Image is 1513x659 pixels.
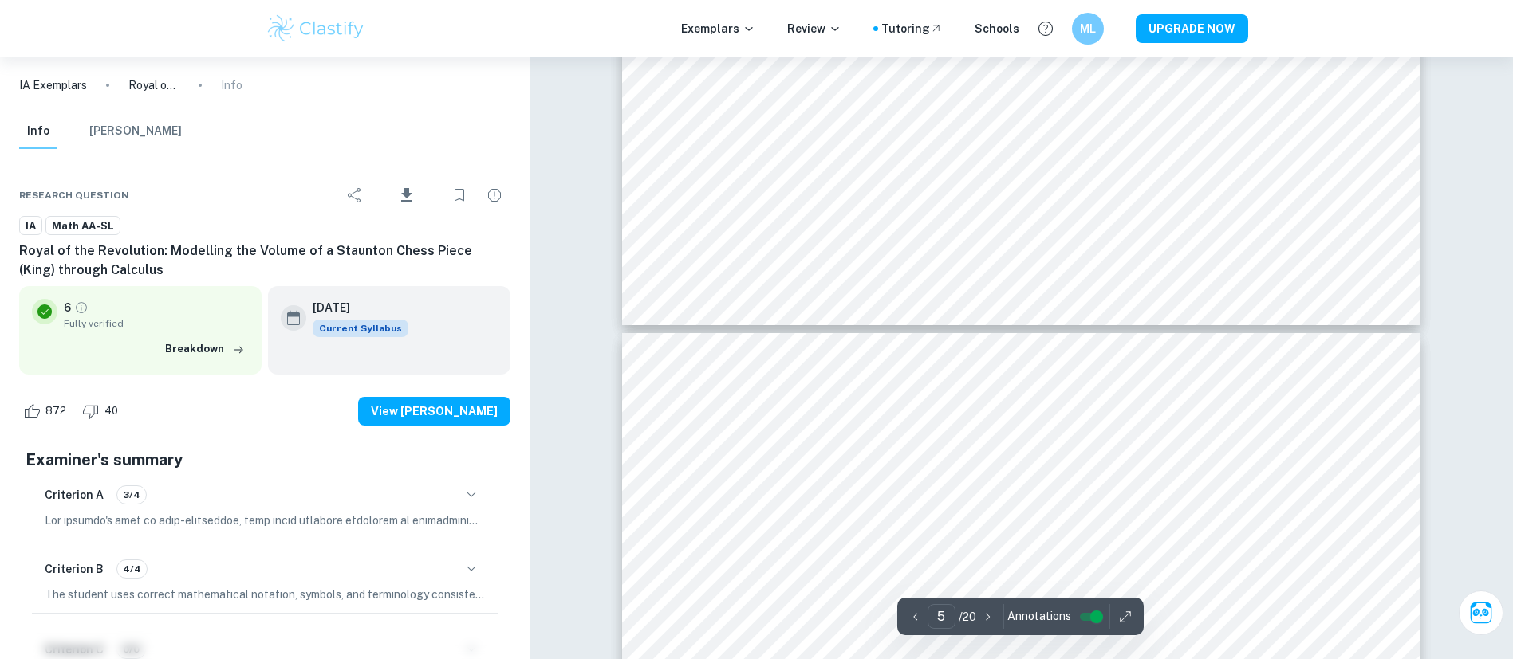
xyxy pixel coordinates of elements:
[19,76,87,94] a: IA Exemplars
[1007,608,1071,625] span: Annotations
[443,179,475,211] div: Bookmark
[266,13,367,45] img: Clastify logo
[19,398,75,424] div: Like
[45,586,485,603] p: The student uses correct mathematical notation, symbols, and terminology consistently and accurat...
[128,76,179,94] p: Royal of the Revolution: Modelling the Volume of a Staunton Chess Piece (King) through Calculus
[339,179,371,211] div: Share
[45,512,485,529] p: Lor ipsumdo's amet co adip-elitseddoe, temp incid utlabore etdolorem al enimadminimv, quis, nos e...
[45,486,104,504] h6: Criterion A
[479,179,510,211] div: Report issue
[96,403,127,419] span: 40
[787,20,841,37] p: Review
[313,299,396,316] h6: [DATE]
[19,114,57,149] button: Info
[64,316,249,331] span: Fully verified
[89,114,182,149] button: [PERSON_NAME]
[64,299,71,316] p: 6
[46,218,120,234] span: Math AA-SL
[313,320,408,337] div: This exemplar is based on the current syllabus. Feel free to refer to it for inspiration/ideas wh...
[19,241,510,280] h6: Royal of the Revolution: Modelling the Volume of a Staunton Chess Piece (King) through Calculus
[1459,590,1503,635] button: Ask Clai
[74,300,89,315] a: Grade fully verified
[45,560,104,578] h6: Criterion B
[45,216,120,236] a: Math AA-SL
[1078,20,1097,37] h6: ML
[37,403,75,419] span: 872
[117,488,146,502] span: 3/4
[26,448,504,472] h5: Examiner's summary
[313,320,408,337] span: Current Syllabus
[358,397,510,426] button: View [PERSON_NAME]
[117,562,147,576] span: 4/4
[221,76,242,94] p: Info
[20,218,41,234] span: IA
[881,20,943,37] a: Tutoring
[78,398,127,424] div: Dislike
[19,188,129,202] span: Research question
[975,20,1019,37] a: Schools
[161,337,249,361] button: Breakdown
[959,608,976,626] p: / 20
[374,175,440,216] div: Download
[1072,13,1104,45] button: ML
[1032,15,1059,42] button: Help and Feedback
[19,216,42,236] a: IA
[681,20,755,37] p: Exemplars
[1136,14,1248,43] button: UPGRADE NOW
